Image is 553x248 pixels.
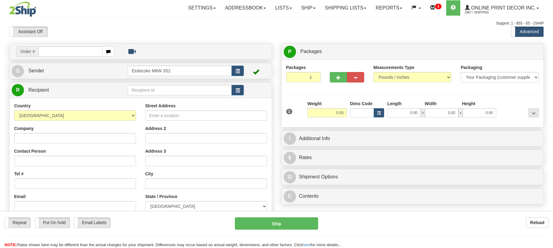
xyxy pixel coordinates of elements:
[5,218,30,228] label: Repeat
[284,171,542,183] a: OShipment Options
[220,0,271,16] a: Addressbook
[421,108,425,117] span: x
[14,171,24,177] label: Tel #
[528,108,539,117] div: ...
[461,64,482,71] label: Packaging
[462,101,476,107] label: Height
[371,0,407,16] a: Reports
[10,27,48,37] label: Assistant Off
[458,108,463,117] span: x
[286,64,306,71] label: Packages
[320,0,371,16] a: Shipping lists
[145,125,166,132] label: Address 2
[145,148,166,154] label: Address 3
[16,46,38,57] span: Order #
[74,218,110,228] label: Email Labels
[460,0,543,16] a: Online Print Decor Inc. 2867 / Shipping
[284,132,542,145] a: IAdditional Info
[297,0,320,16] a: Ship
[235,217,318,230] button: Ship
[284,132,296,145] span: I
[284,190,296,203] span: C
[284,190,542,203] a: CContents
[14,103,31,109] label: Country
[426,0,446,16] a: 3
[5,242,17,247] span: NOTE:
[14,193,25,200] label: Email
[12,84,24,96] span: R
[286,109,293,114] span: 1
[307,101,321,107] label: Weight
[526,217,548,228] button: Reload
[284,151,542,164] a: $Rates
[184,0,220,16] a: Settings
[284,171,296,183] span: O
[425,101,437,107] label: Width
[145,171,153,177] label: City
[300,49,322,54] span: Packages
[35,218,69,228] label: Put On hold
[284,45,542,58] a: P Packages
[12,84,115,97] a: R Recipient
[9,21,544,26] div: Support: 1 - 855 - 55 - 2SHIP
[28,87,49,93] span: Recipient
[9,2,36,17] img: logo2867.jpg
[128,66,232,76] input: Sender Id
[284,46,296,58] span: P
[28,68,44,73] span: Sender
[387,101,402,107] label: Length
[128,85,232,95] input: Recipient Id
[284,152,296,164] span: $
[465,10,511,16] span: 2867 / Shipping
[539,93,552,155] iframe: chat widget
[14,148,46,154] label: Contact Person
[145,193,177,200] label: State / Province
[145,103,176,109] label: Street Address
[303,242,311,247] a: here
[530,220,544,225] b: Reload
[435,4,442,9] sup: 3
[470,5,536,10] span: Online Print Decor Inc.
[350,101,372,107] label: Dims Code
[14,125,34,132] label: Company
[271,0,296,16] a: Lists
[511,27,543,37] label: Advanced
[145,110,267,121] input: Enter a location
[12,65,24,77] span: S
[12,65,128,77] a: S Sender
[373,64,415,71] label: Measurements Type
